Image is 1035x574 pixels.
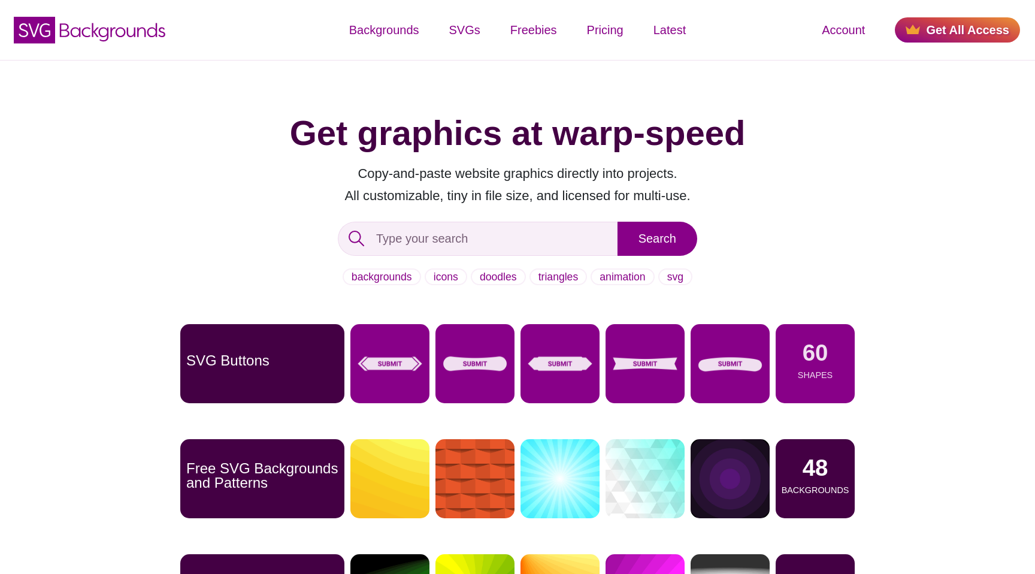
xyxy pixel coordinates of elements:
[350,439,429,518] img: Layers of light yellow fading into a darker yellow background thumb
[180,439,855,518] a: Free SVG Backgrounds and Patterns 48 Backgrounds
[520,324,600,403] img: fancy signpost like button
[798,371,833,379] p: Shapes
[425,268,467,285] a: icons
[803,457,828,479] p: 48
[618,222,697,256] input: Search
[691,439,770,518] img: purple target circles
[471,268,526,285] a: doodles
[343,268,421,285] a: backgrounds
[435,439,515,518] img: orange repeating pattern of alternating raised tiles
[186,461,338,490] p: Free SVG Backgrounds and Patterns
[658,268,692,285] a: svg
[350,324,429,403] img: button with arrow caps
[186,354,270,368] p: SVG Buttons
[591,268,654,285] a: animation
[782,486,849,494] p: Backgrounds
[803,342,828,364] p: 60
[691,324,770,403] img: curvy button
[435,324,515,403] img: skateboard shaped button
[529,268,588,285] a: triangles
[180,324,855,403] a: SVG Buttons60Shapes
[334,12,434,48] a: Backgrounds
[606,439,685,518] img: repeating triangle pattern over sky blue gradient
[434,12,495,48] a: SVGs
[572,12,638,48] a: Pricing
[495,12,572,48] a: Freebies
[180,112,855,154] h1: Get graphics at warp-speed
[338,222,618,256] input: Type your search
[520,439,600,518] img: Winter sky blue sunburst background vector
[807,12,880,48] a: Account
[895,17,1020,43] a: Get All Access
[180,162,855,207] p: Copy-and-paste website graphics directly into projects. All customizable, tiny in file size, and ...
[606,324,685,403] img: ribbon like button
[638,12,701,48] a: Latest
